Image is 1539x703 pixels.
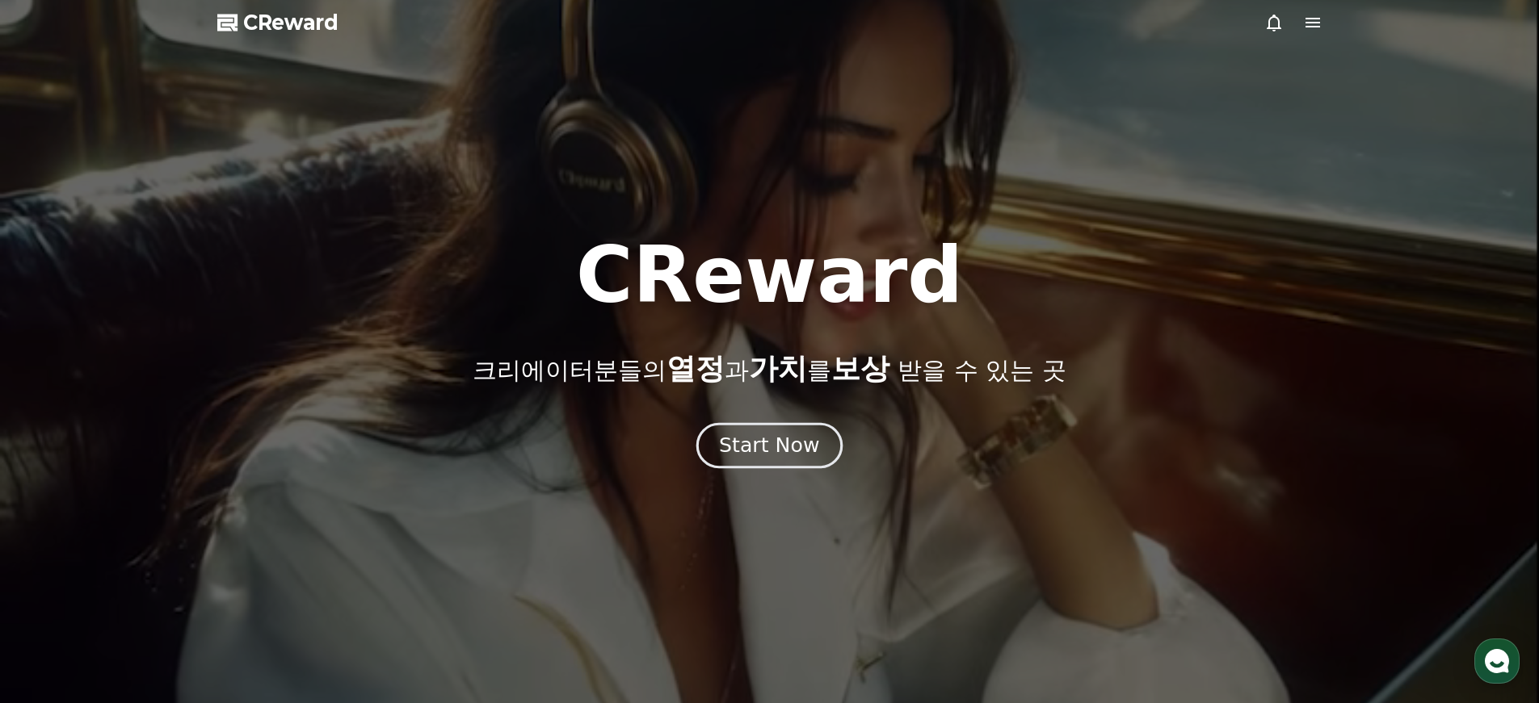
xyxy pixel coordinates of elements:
span: 열정 [666,352,725,385]
span: 설정 [250,536,269,549]
div: Start Now [719,432,819,459]
span: 가치 [749,352,807,385]
a: 대화 [107,512,208,552]
span: 홈 [51,536,61,549]
a: 홈 [5,512,107,552]
span: 보상 [831,352,889,385]
span: 대화 [148,537,167,550]
a: Start Now [700,440,839,455]
span: CReward [243,10,338,36]
a: CReward [217,10,338,36]
button: Start Now [696,422,843,468]
p: 크리에이터분들의 과 를 받을 수 있는 곳 [473,353,1066,385]
a: 설정 [208,512,310,552]
h1: CReward [576,236,963,314]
